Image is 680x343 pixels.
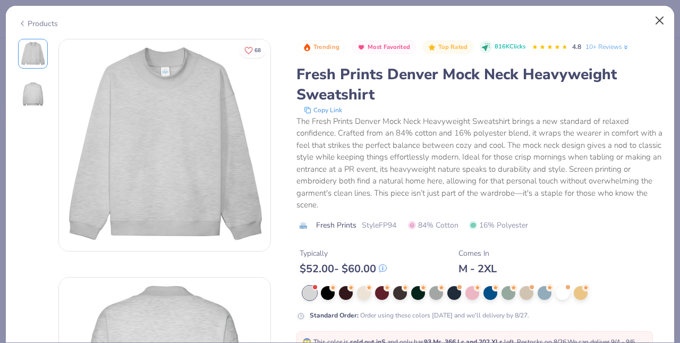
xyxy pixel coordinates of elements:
span: 84% Cotton [408,220,458,231]
strong: Standard Order : [310,311,359,320]
button: copy to clipboard [301,105,345,115]
span: Trending [313,44,339,50]
span: Fresh Prints [316,220,356,231]
img: brand logo [296,221,311,230]
span: Style FP94 [362,220,396,231]
div: $ 52.00 - $ 60.00 [300,262,387,275]
button: Badge Button [422,40,473,54]
div: 4.8 Stars [532,39,568,56]
button: Close [650,11,670,31]
button: Badge Button [297,40,345,54]
span: Most Favorited [368,44,410,50]
img: Front [20,41,46,66]
span: 816K Clicks [495,43,525,52]
div: Order using these colors [DATE] and we’ll delivery by 8/27. [310,311,529,320]
img: Front [59,39,270,251]
span: 16% Polyester [469,220,528,231]
span: 68 [254,48,261,53]
img: Most Favorited sort [357,43,365,52]
div: Fresh Prints Denver Mock Neck Heavyweight Sweatshirt [296,64,662,105]
a: 10+ Reviews [585,42,630,52]
div: Products [18,18,58,29]
div: Comes In [458,248,497,259]
div: The Fresh Prints Denver Mock Neck Heavyweight Sweatshirt brings a new standard of relaxed confide... [296,115,662,211]
div: Typically [300,248,387,259]
img: Trending sort [303,43,311,52]
img: Top Rated sort [428,43,436,52]
span: 4.8 [572,43,581,51]
span: Top Rated [438,44,468,50]
button: Like [240,43,266,58]
img: Back [20,81,46,107]
div: M - 2XL [458,262,497,275]
button: Badge Button [352,40,416,54]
